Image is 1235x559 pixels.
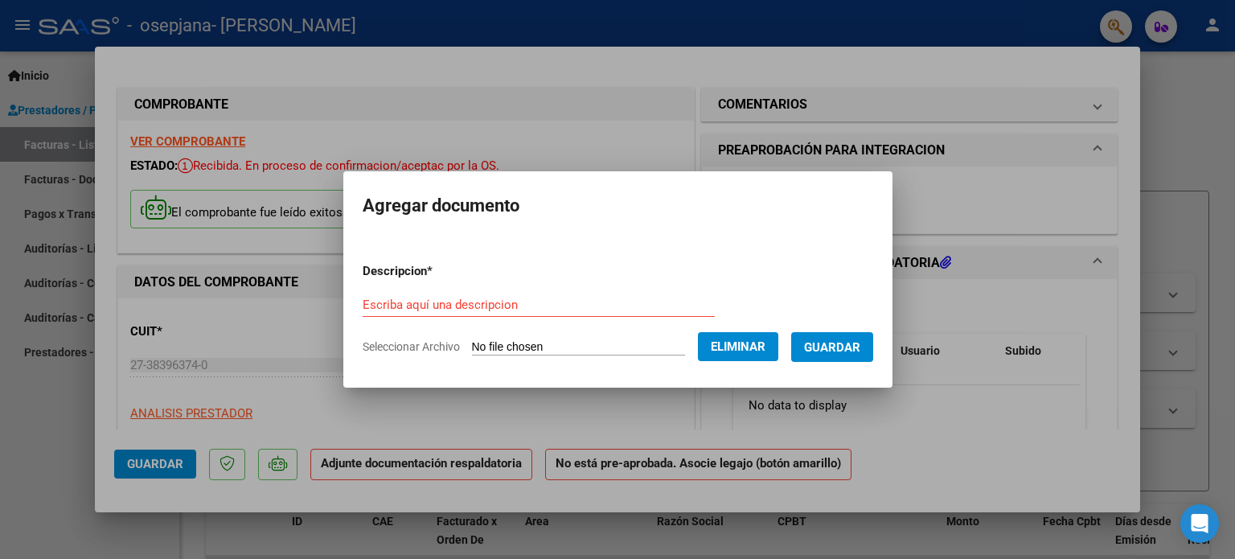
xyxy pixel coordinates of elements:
[363,191,873,221] h2: Agregar documento
[711,339,765,354] span: Eliminar
[804,340,860,355] span: Guardar
[363,340,460,353] span: Seleccionar Archivo
[698,332,778,361] button: Eliminar
[1180,504,1219,543] div: Open Intercom Messenger
[791,332,873,362] button: Guardar
[363,262,516,281] p: Descripcion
